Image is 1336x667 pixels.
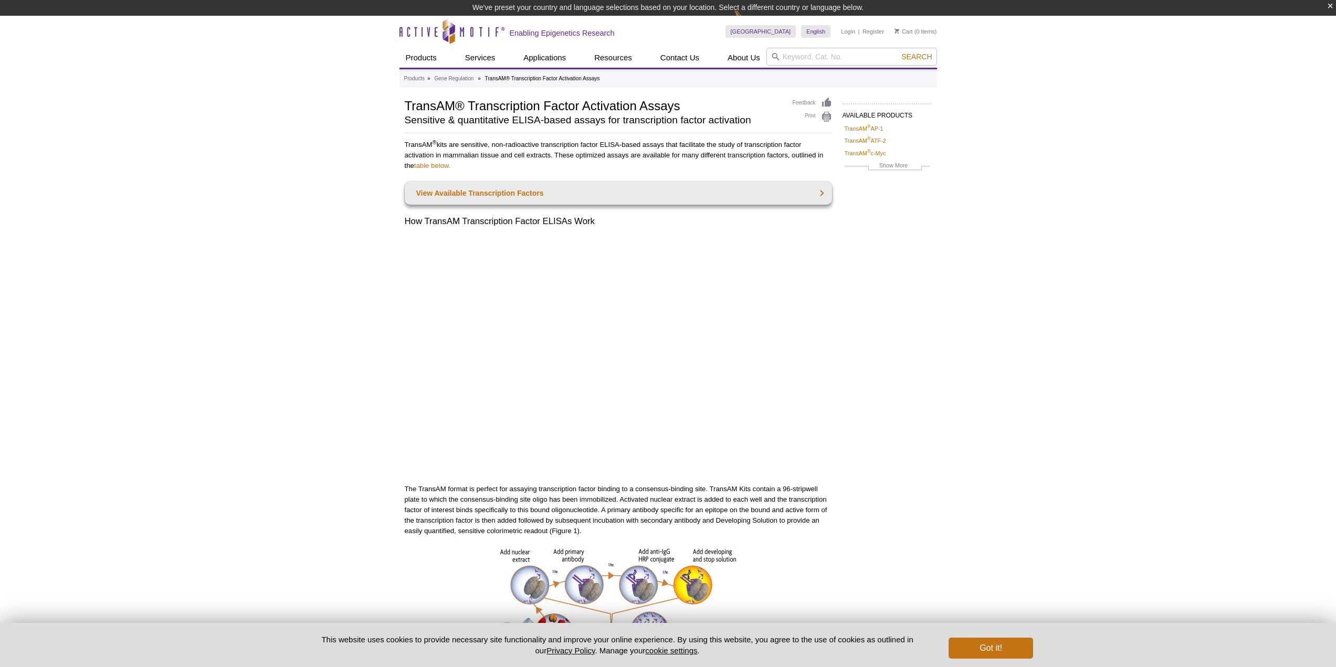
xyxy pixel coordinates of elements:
a: Services [459,48,502,68]
a: Login [841,28,855,35]
a: Contact Us [654,48,706,68]
li: » [427,76,430,81]
input: Keyword, Cat. No. [766,48,937,66]
iframe: How TransAM® transcription factor activation assays work video [405,236,832,476]
a: Print [793,111,832,123]
li: | [858,25,860,38]
h2: Sensitive & quantitative ELISA-based assays for transcription factor activation [405,115,782,125]
a: [GEOGRAPHIC_DATA] [725,25,796,38]
sup: ® [433,139,437,145]
a: TransAM®c-Myc [845,149,886,158]
p: The TransAM format is perfect for assaying transcription factor binding to a consensus-binding si... [405,484,832,536]
a: Register [862,28,884,35]
button: Got it! [949,638,1033,659]
a: Cart [895,28,913,35]
sup: ® [867,149,871,154]
button: cookie settings [645,646,697,655]
p: This website uses cookies to provide necessary site functionality and improve your online experie... [303,634,932,656]
a: English [801,25,830,38]
a: Privacy Policy [546,646,595,655]
sup: ® [867,136,871,142]
p: TransAM kits are sensitive, non-radioactive transcription factor ELISA-based assays that facilita... [405,140,832,171]
a: TransAM®AP-1 [845,124,883,133]
a: Products [404,74,425,83]
a: table below. [414,162,451,170]
h1: TransAM® Transcription Factor Activation Assays [405,97,782,113]
h2: Enabling Epigenetics Research [510,28,615,38]
a: Products [399,48,443,68]
a: View Available Transcription Factors [405,182,832,205]
sup: ® [867,124,871,129]
span: Search [901,52,932,61]
a: Applications [517,48,572,68]
a: Gene Regulation [434,74,474,83]
a: Show More [845,161,930,173]
h2: How TransAM Transcription Factor ELISAs Work [405,215,832,228]
a: About Us [721,48,766,68]
a: TransAM®ATF-2 [845,136,886,145]
img: Your Cart [895,28,899,34]
h2: AVAILABLE PRODUCTS [843,103,932,122]
img: Change Here [734,8,762,33]
li: (0 items) [895,25,937,38]
a: Resources [588,48,638,68]
li: TransAM® Transcription Factor Activation Assays [485,76,600,81]
li: » [478,76,481,81]
a: Feedback [793,97,832,109]
button: Search [898,52,935,61]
